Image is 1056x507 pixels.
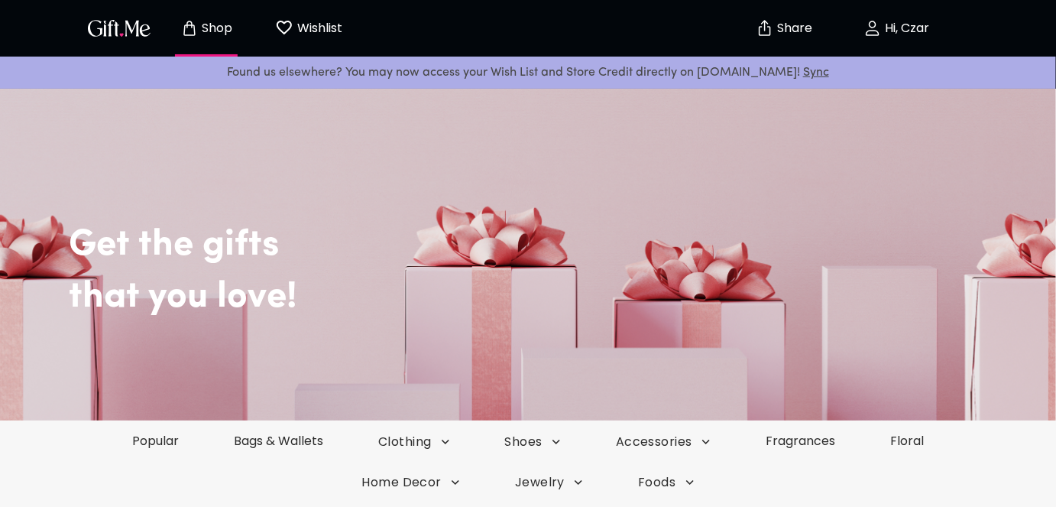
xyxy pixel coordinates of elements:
span: Shoes [505,434,561,450]
img: GiftMe Logo [85,17,154,39]
button: Hi, Czar [820,4,973,53]
p: Hi, Czar [882,22,930,35]
span: Home Decor [361,474,460,491]
a: Fragrances [738,432,863,450]
p: Shop [199,22,233,35]
a: Bags & Wallets [206,432,351,450]
h2: that you love! [69,275,1056,320]
p: Found us elsewhere? You may now access your Wish List and Store Credit directly on [DOMAIN_NAME]! [12,63,1044,83]
p: Wishlist [293,18,342,38]
a: Sync [803,67,829,79]
button: GiftMe Logo [83,19,155,37]
button: Store page [164,4,248,53]
img: secure [756,19,774,37]
button: Shoes [478,434,588,450]
span: Clothing [378,434,450,450]
button: Clothing [351,434,478,450]
a: Popular [105,432,206,450]
a: Floral [863,432,951,450]
span: Foods [638,474,694,491]
button: Wishlist page [267,4,351,53]
span: Jewelry [515,474,583,491]
button: Foods [611,474,721,491]
button: Accessories [588,434,738,450]
button: Home Decor [334,474,488,491]
p: Share [774,22,813,35]
h2: Get the gifts [69,177,1056,268]
button: Jewelry [488,474,611,491]
button: Share [757,2,811,55]
span: Accessories [616,434,711,450]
